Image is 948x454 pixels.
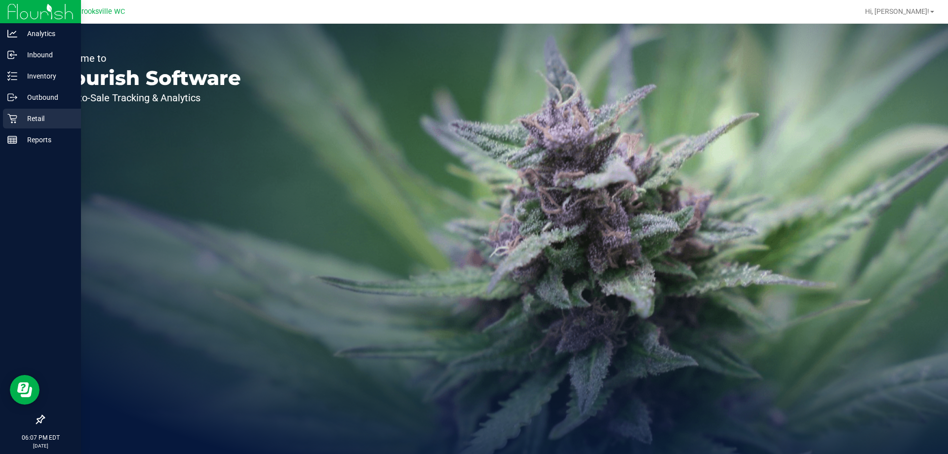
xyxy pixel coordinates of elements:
[7,92,17,102] inline-svg: Outbound
[10,375,39,405] iframe: Resource center
[17,49,77,61] p: Inbound
[17,134,77,146] p: Reports
[7,29,17,39] inline-svg: Analytics
[17,70,77,82] p: Inventory
[7,135,17,145] inline-svg: Reports
[53,93,241,103] p: Seed-to-Sale Tracking & Analytics
[7,71,17,81] inline-svg: Inventory
[77,7,125,16] span: Brooksville WC
[17,28,77,40] p: Analytics
[4,433,77,442] p: 06:07 PM EDT
[53,68,241,88] p: Flourish Software
[17,91,77,103] p: Outbound
[4,442,77,450] p: [DATE]
[7,114,17,124] inline-svg: Retail
[865,7,929,15] span: Hi, [PERSON_NAME]!
[17,113,77,124] p: Retail
[53,53,241,63] p: Welcome to
[7,50,17,60] inline-svg: Inbound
